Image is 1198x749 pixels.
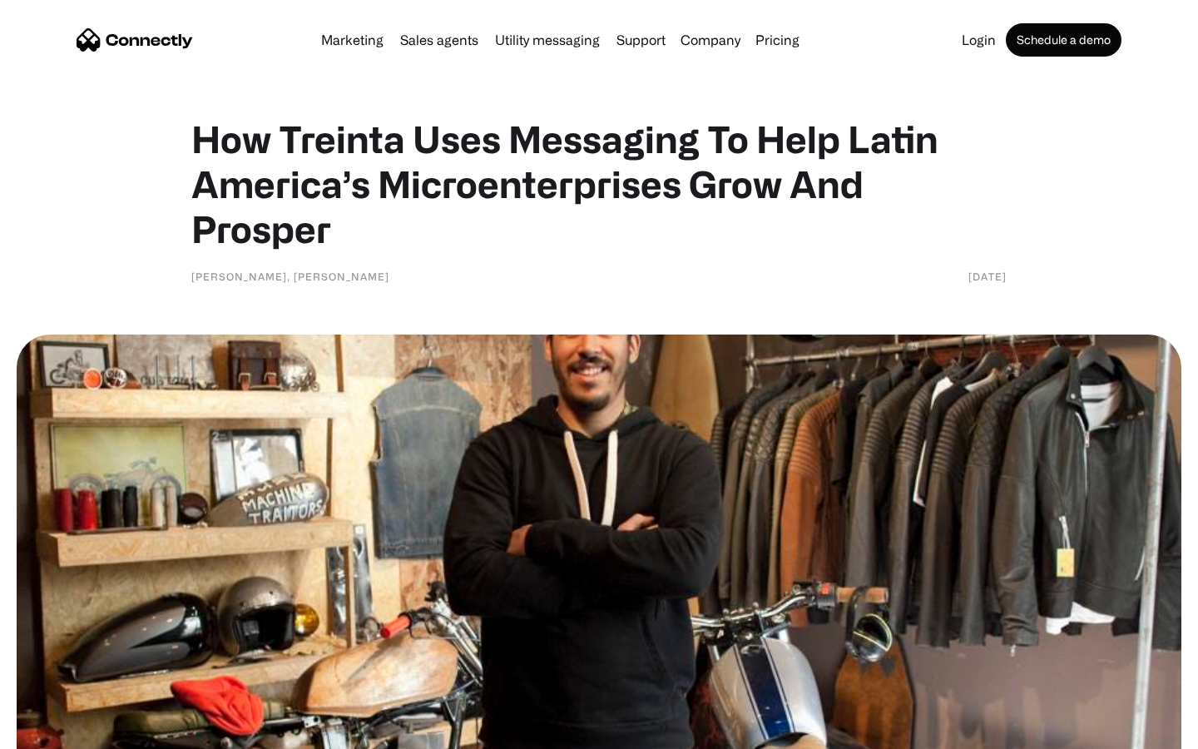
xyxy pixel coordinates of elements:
a: Pricing [749,33,806,47]
div: [DATE] [968,268,1007,285]
div: Company [681,28,740,52]
a: Support [610,33,672,47]
a: Marketing [314,33,390,47]
ul: Language list [33,720,100,743]
h1: How Treinta Uses Messaging To Help Latin America’s Microenterprises Grow And Prosper [191,117,1007,251]
a: Login [955,33,1002,47]
div: [PERSON_NAME], [PERSON_NAME] [191,268,389,285]
aside: Language selected: English [17,720,100,743]
a: Utility messaging [488,33,606,47]
a: Sales agents [394,33,485,47]
a: Schedule a demo [1006,23,1121,57]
